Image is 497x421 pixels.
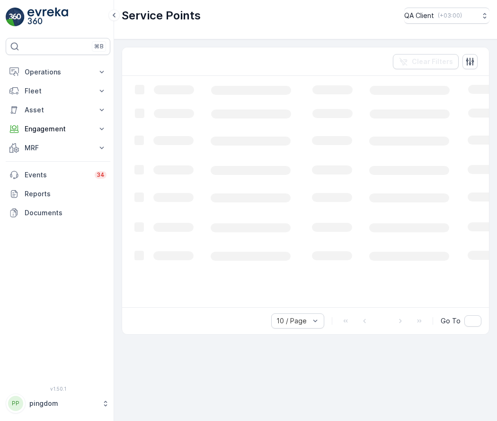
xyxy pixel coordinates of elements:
button: Operations [6,63,110,82]
div: PP [8,396,23,411]
a: Events34 [6,165,110,184]
p: Events [25,170,89,180]
p: Asset [25,105,91,115]
p: Documents [25,208,106,218]
button: Fleet [6,82,110,101]
p: Operations [25,67,91,77]
p: MRF [25,143,91,153]
p: ⌘B [94,43,104,50]
button: Asset [6,101,110,119]
p: ( +03:00 ) [438,12,462,19]
button: MRF [6,138,110,157]
a: Documents [6,203,110,222]
p: pingdom [29,399,97,408]
button: QA Client(+03:00) [404,8,489,24]
button: PPpingdom [6,394,110,413]
p: Service Points [122,8,201,23]
span: Go To [441,316,461,326]
img: logo_light-DOdMpM7g.png [27,8,68,27]
p: Clear Filters [412,57,453,66]
p: Reports [25,189,106,199]
a: Reports [6,184,110,203]
p: Engagement [25,124,91,134]
p: Fleet [25,86,91,96]
p: 34 [97,171,105,179]
img: logo [6,8,25,27]
button: Engagement [6,119,110,138]
p: QA Client [404,11,434,20]
span: v 1.50.1 [6,386,110,392]
button: Clear Filters [393,54,459,69]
